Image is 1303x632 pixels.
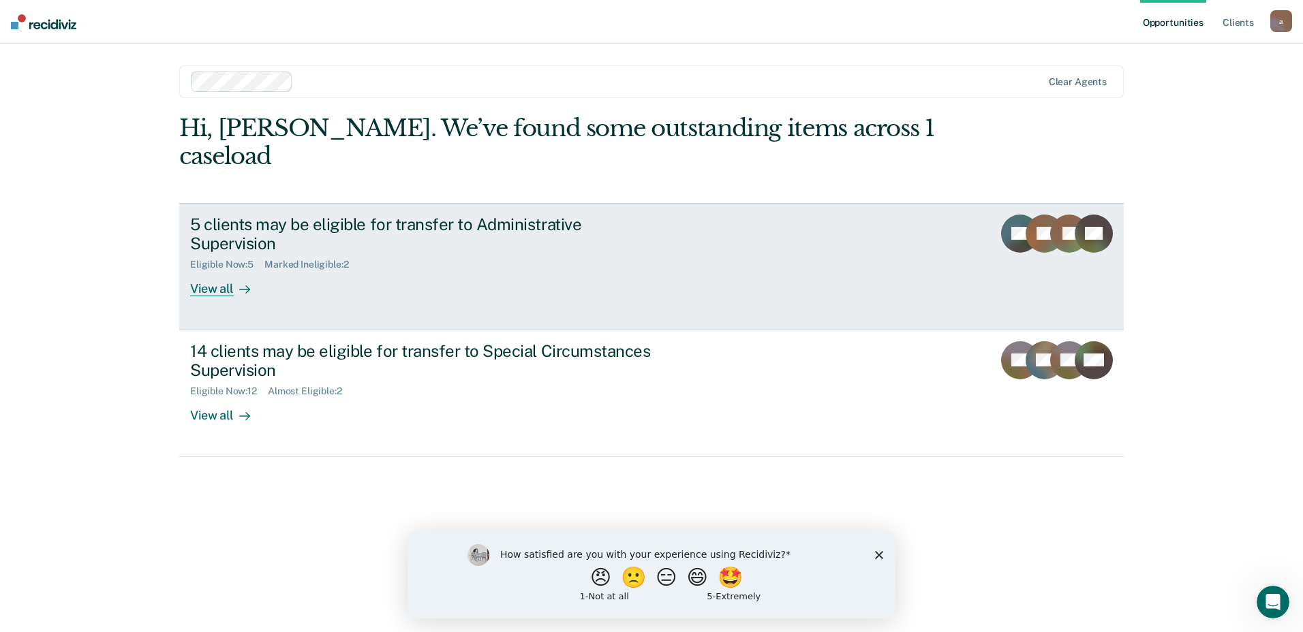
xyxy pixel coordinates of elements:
[179,114,935,170] div: Hi, [PERSON_NAME]. We’ve found some outstanding items across 1 caseload
[1049,76,1107,88] div: Clear agents
[1270,10,1292,32] button: a
[179,203,1124,330] a: 5 clients may be eligible for transfer to Administrative SupervisionEligible Now:5Marked Ineligib...
[190,270,266,297] div: View all
[190,259,264,270] div: Eligible Now : 5
[190,341,669,381] div: 14 clients may be eligible for transfer to Special Circumstances Supervision
[11,14,76,29] img: Recidiviz
[190,215,669,254] div: 5 clients may be eligible for transfer to Administrative Supervision
[1257,586,1289,618] iframe: Intercom live chat
[268,385,353,397] div: Almost Eligible : 2
[179,330,1124,457] a: 14 clients may be eligible for transfer to Special Circumstances SupervisionEligible Now:12Almost...
[190,397,266,424] div: View all
[264,259,359,270] div: Marked Ineligible : 2
[408,531,895,618] iframe: Survey by Kim from Recidiviz
[190,385,268,397] div: Eligible Now : 12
